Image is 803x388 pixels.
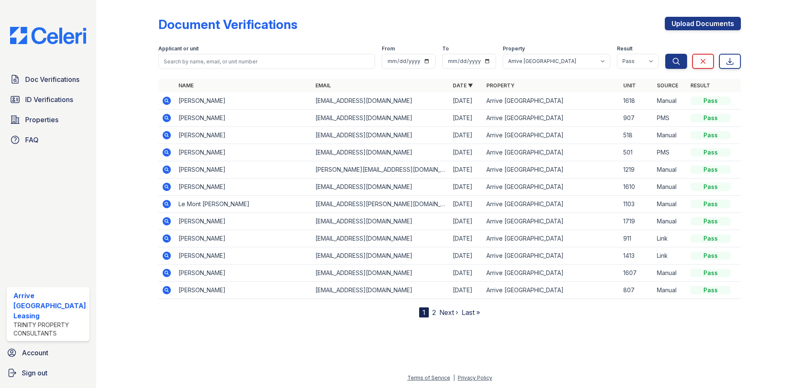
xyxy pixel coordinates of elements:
[449,92,483,110] td: [DATE]
[483,265,620,282] td: Arrive [GEOGRAPHIC_DATA]
[653,161,687,178] td: Manual
[483,178,620,196] td: Arrive [GEOGRAPHIC_DATA]
[690,114,731,122] div: Pass
[690,252,731,260] div: Pass
[623,82,636,89] a: Unit
[312,161,449,178] td: [PERSON_NAME][EMAIL_ADDRESS][DOMAIN_NAME]
[7,131,89,148] a: FAQ
[653,213,687,230] td: Manual
[653,247,687,265] td: Link
[690,148,731,157] div: Pass
[620,110,653,127] td: 907
[312,265,449,282] td: [EMAIL_ADDRESS][DOMAIN_NAME]
[449,196,483,213] td: [DATE]
[449,161,483,178] td: [DATE]
[158,54,375,69] input: Search by name, email, or unit number
[620,127,653,144] td: 518
[312,92,449,110] td: [EMAIL_ADDRESS][DOMAIN_NAME]
[3,364,93,381] button: Sign out
[449,282,483,299] td: [DATE]
[419,307,429,317] div: 1
[483,161,620,178] td: Arrive [GEOGRAPHIC_DATA]
[620,196,653,213] td: 1103
[483,127,620,144] td: Arrive [GEOGRAPHIC_DATA]
[22,368,47,378] span: Sign out
[175,178,312,196] td: [PERSON_NAME]
[690,82,710,89] a: Result
[312,282,449,299] td: [EMAIL_ADDRESS][DOMAIN_NAME]
[620,178,653,196] td: 1610
[483,282,620,299] td: Arrive [GEOGRAPHIC_DATA]
[620,230,653,247] td: 911
[653,110,687,127] td: PMS
[462,308,480,317] a: Last »
[449,230,483,247] td: [DATE]
[653,92,687,110] td: Manual
[178,82,194,89] a: Name
[453,375,455,381] div: |
[483,144,620,161] td: Arrive [GEOGRAPHIC_DATA]
[312,110,449,127] td: [EMAIL_ADDRESS][DOMAIN_NAME]
[483,110,620,127] td: Arrive [GEOGRAPHIC_DATA]
[3,344,93,361] a: Account
[175,265,312,282] td: [PERSON_NAME]
[175,127,312,144] td: [PERSON_NAME]
[483,247,620,265] td: Arrive [GEOGRAPHIC_DATA]
[13,321,86,338] div: Trinity Property Consultants
[483,196,620,213] td: Arrive [GEOGRAPHIC_DATA]
[653,196,687,213] td: Manual
[690,165,731,174] div: Pass
[175,230,312,247] td: [PERSON_NAME]
[483,92,620,110] td: Arrive [GEOGRAPHIC_DATA]
[175,247,312,265] td: [PERSON_NAME]
[7,91,89,108] a: ID Verifications
[312,127,449,144] td: [EMAIL_ADDRESS][DOMAIN_NAME]
[653,127,687,144] td: Manual
[175,110,312,127] td: [PERSON_NAME]
[22,348,48,358] span: Account
[25,115,58,125] span: Properties
[486,82,514,89] a: Property
[690,286,731,294] div: Pass
[382,45,395,52] label: From
[653,282,687,299] td: Manual
[449,265,483,282] td: [DATE]
[7,111,89,128] a: Properties
[653,178,687,196] td: Manual
[690,200,731,208] div: Pass
[690,131,731,139] div: Pass
[449,213,483,230] td: [DATE]
[690,234,731,243] div: Pass
[458,375,492,381] a: Privacy Policy
[653,144,687,161] td: PMS
[158,17,297,32] div: Document Verifications
[690,269,731,277] div: Pass
[449,178,483,196] td: [DATE]
[175,213,312,230] td: [PERSON_NAME]
[690,217,731,225] div: Pass
[483,230,620,247] td: Arrive [GEOGRAPHIC_DATA]
[690,97,731,105] div: Pass
[175,282,312,299] td: [PERSON_NAME]
[13,291,86,321] div: Arrive [GEOGRAPHIC_DATA] Leasing
[653,265,687,282] td: Manual
[312,178,449,196] td: [EMAIL_ADDRESS][DOMAIN_NAME]
[620,92,653,110] td: 1618
[620,247,653,265] td: 1413
[175,196,312,213] td: Le Mont [PERSON_NAME]
[449,127,483,144] td: [DATE]
[617,45,632,52] label: Result
[503,45,525,52] label: Property
[439,308,458,317] a: Next ›
[25,94,73,105] span: ID Verifications
[665,17,741,30] a: Upload Documents
[312,196,449,213] td: [EMAIL_ADDRESS][PERSON_NAME][DOMAIN_NAME]
[175,92,312,110] td: [PERSON_NAME]
[620,144,653,161] td: 501
[312,230,449,247] td: [EMAIL_ADDRESS][DOMAIN_NAME]
[620,265,653,282] td: 1607
[158,45,199,52] label: Applicant or unit
[312,213,449,230] td: [EMAIL_ADDRESS][DOMAIN_NAME]
[449,110,483,127] td: [DATE]
[7,71,89,88] a: Doc Verifications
